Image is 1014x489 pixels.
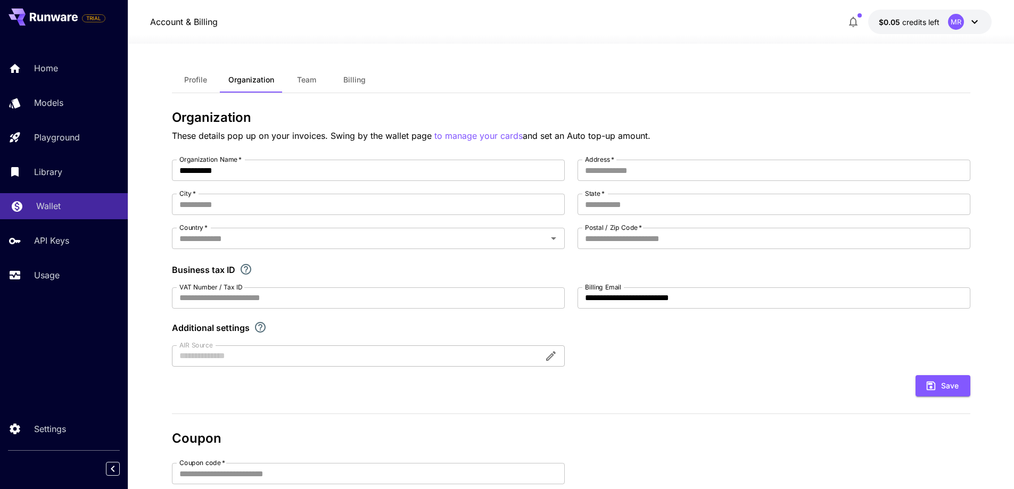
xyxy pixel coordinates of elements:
[585,189,605,198] label: State
[902,18,939,27] span: credits left
[172,263,235,276] p: Business tax ID
[150,15,218,28] nav: breadcrumb
[82,12,105,24] span: Add your payment card to enable full platform functionality.
[179,155,242,164] label: Organization Name
[879,18,902,27] span: $0.05
[34,131,80,144] p: Playground
[184,75,207,85] span: Profile
[585,283,621,292] label: Billing Email
[172,431,970,446] h3: Coupon
[34,96,63,109] p: Models
[34,422,66,435] p: Settings
[868,10,992,34] button: $0.0494MR
[34,234,69,247] p: API Keys
[228,75,274,85] span: Organization
[34,165,62,178] p: Library
[948,14,964,30] div: MR
[546,231,561,246] button: Open
[179,458,225,467] label: Coupon code
[150,15,218,28] a: Account & Billing
[879,16,939,28] div: $0.0494
[172,130,434,141] span: These details pop up on your invoices. Swing by the wallet page
[297,75,316,85] span: Team
[585,223,642,232] label: Postal / Zip Code
[254,321,267,334] svg: Explore additional customization settings
[179,341,212,350] label: AIR Source
[523,130,650,141] span: and set an Auto top-up amount.
[114,459,128,478] div: Collapse sidebar
[34,62,58,74] p: Home
[434,129,523,143] button: to manage your cards
[172,321,250,334] p: Additional settings
[240,263,252,276] svg: If you are a business tax registrant, please enter your business tax ID here.
[106,462,120,476] button: Collapse sidebar
[916,375,970,397] button: Save
[34,269,60,281] p: Usage
[343,75,366,85] span: Billing
[179,189,196,198] label: City
[179,283,243,292] label: VAT Number / Tax ID
[36,200,61,212] p: Wallet
[83,14,105,22] span: TRIAL
[585,155,614,164] label: Address
[179,223,208,232] label: Country
[172,110,970,125] h3: Organization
